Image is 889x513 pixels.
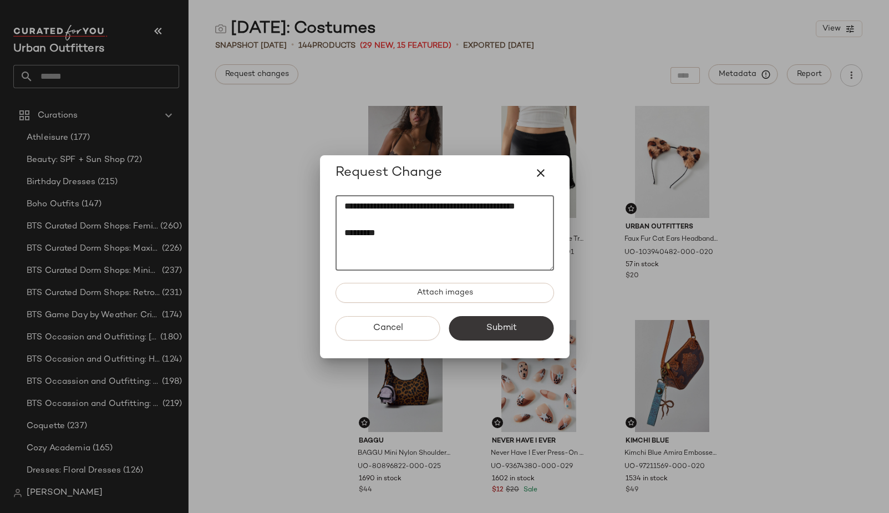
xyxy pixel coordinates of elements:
button: Submit [449,316,554,341]
span: Submit [486,323,517,333]
span: Attach images [416,288,473,297]
button: Attach images [336,283,554,303]
span: Request Change [336,164,442,182]
span: Cancel [372,323,403,333]
button: Cancel [336,316,440,341]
